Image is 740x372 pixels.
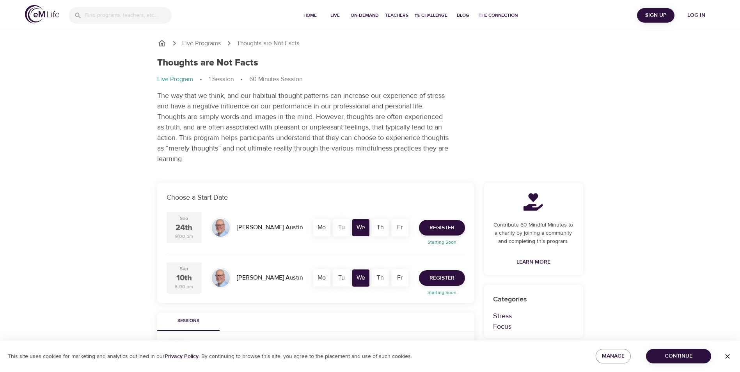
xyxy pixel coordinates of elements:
span: Sessions [162,317,215,325]
p: Contribute 60 Mindful Minutes to a charity by joining a community and completing this program. [493,221,574,246]
div: 24th [176,222,192,234]
div: Th [372,269,389,287]
p: Stress [493,311,574,321]
a: Live Programs [182,39,221,48]
div: Th [372,219,389,236]
span: Continue [652,351,705,361]
p: Choose a Start Date [167,192,465,203]
div: Fr [391,219,408,236]
span: Home [301,11,319,19]
div: Sep [180,215,188,222]
button: Register [419,220,465,236]
div: [PERSON_NAME] Austin [234,220,306,235]
p: Focus [493,321,574,332]
div: Tu [333,219,350,236]
span: Manage [602,351,625,361]
span: Register [429,223,454,233]
p: Starting Soon [414,239,470,246]
span: The Connection [479,11,518,19]
span: Register [429,273,454,283]
div: 10th [176,273,192,284]
a: Learn More [513,255,554,269]
span: Learn More [516,257,550,267]
div: Mo [313,269,330,287]
nav: breadcrumb [157,75,583,84]
p: 60 Minutes Session [249,75,302,84]
a: Privacy Policy [165,353,199,360]
button: Log in [678,8,715,23]
span: Blog [454,11,472,19]
div: [PERSON_NAME] Austin [234,270,306,285]
span: Live [326,11,344,19]
button: Register [419,270,465,286]
p: Categories [493,294,574,305]
span: Teachers [385,11,408,19]
div: Tu [333,269,350,287]
div: 6:00 pm [175,283,193,290]
div: 9:00 pm [175,233,193,240]
button: Continue [646,349,711,363]
p: Thoughts are Not Facts [237,39,300,48]
div: Fr [391,269,408,287]
p: Starting Soon [414,289,470,296]
div: Sep [180,266,188,272]
div: We [352,219,369,236]
div: Mo [313,219,330,236]
span: 1% Challenge [415,11,447,19]
p: The way that we think, and our habitual thought patterns can increase our experience of stress an... [157,90,450,164]
button: Sign Up [637,8,674,23]
button: Manage [596,349,631,363]
nav: breadcrumb [157,39,583,48]
div: We [352,269,369,287]
img: logo [25,5,59,23]
p: 1 Session [209,75,234,84]
span: Sign Up [640,11,671,20]
p: Live Program [157,75,193,84]
span: On-Demand [351,11,379,19]
h1: Thoughts are Not Facts [157,57,258,69]
input: Find programs, teachers, etc... [85,7,172,24]
span: Log in [681,11,712,20]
